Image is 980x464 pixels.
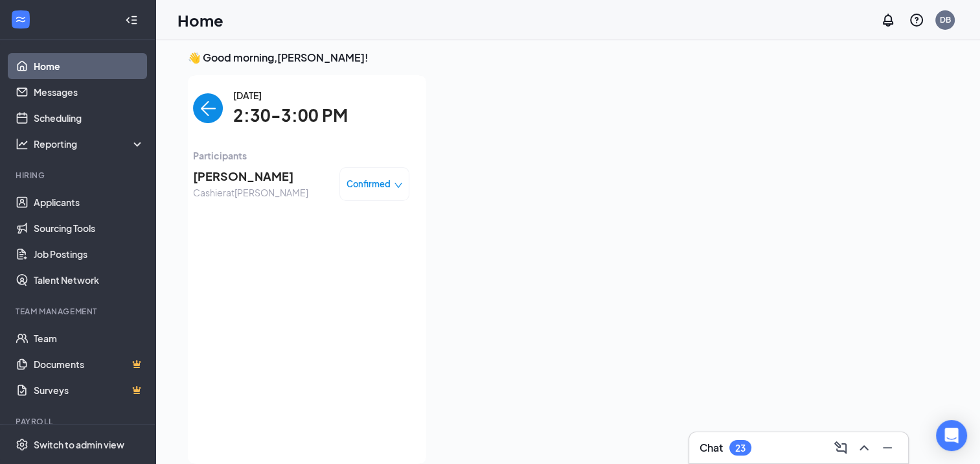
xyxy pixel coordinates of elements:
[34,105,144,131] a: Scheduling
[125,14,138,27] svg: Collapse
[880,440,895,456] svg: Minimize
[34,438,124,451] div: Switch to admin view
[16,416,142,427] div: Payroll
[34,189,144,215] a: Applicants
[735,443,746,454] div: 23
[34,79,144,105] a: Messages
[233,102,348,129] span: 2:30-3:00 PM
[700,441,723,455] h3: Chat
[16,438,28,451] svg: Settings
[833,440,849,456] svg: ComposeMessage
[856,440,872,456] svg: ChevronUp
[830,437,851,458] button: ComposeMessage
[880,12,896,28] svg: Notifications
[16,306,142,317] div: Team Management
[193,148,409,163] span: Participants
[936,420,967,451] div: Open Intercom Messenger
[34,267,144,293] a: Talent Network
[193,167,308,185] span: [PERSON_NAME]
[34,53,144,79] a: Home
[16,137,28,150] svg: Analysis
[854,437,874,458] button: ChevronUp
[34,377,144,403] a: SurveysCrown
[188,51,948,65] h3: 👋 Good morning, [PERSON_NAME] !
[233,88,348,102] span: [DATE]
[177,9,223,31] h1: Home
[16,170,142,181] div: Hiring
[877,437,898,458] button: Minimize
[394,181,403,190] span: down
[34,325,144,351] a: Team
[14,13,27,26] svg: WorkstreamLogo
[34,215,144,241] a: Sourcing Tools
[34,351,144,377] a: DocumentsCrown
[940,14,951,25] div: DB
[34,137,145,150] div: Reporting
[347,178,391,191] span: Confirmed
[193,93,223,123] button: back-button
[909,12,924,28] svg: QuestionInfo
[193,185,308,200] span: Cashier at [PERSON_NAME]
[34,241,144,267] a: Job Postings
